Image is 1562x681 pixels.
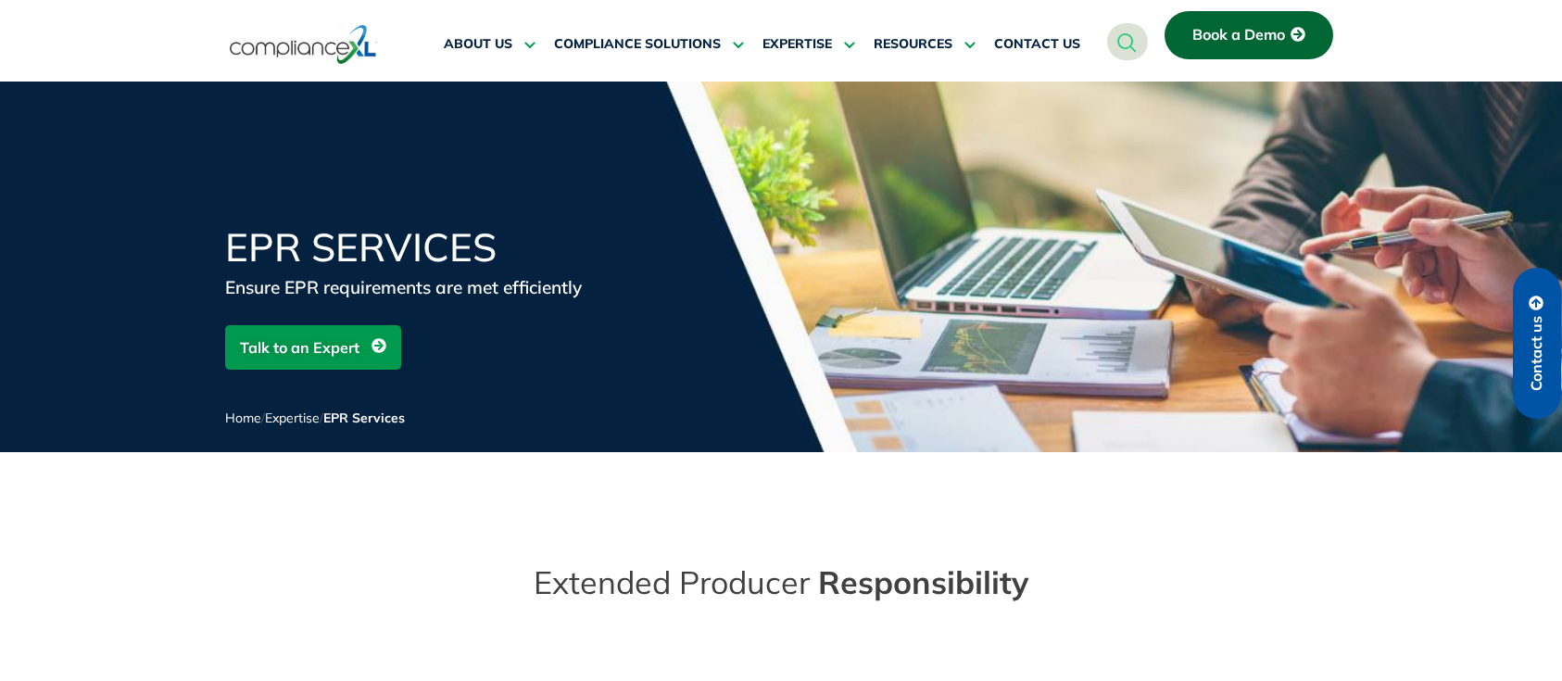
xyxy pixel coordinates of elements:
a: RESOURCES [874,22,976,67]
span: EXPERTISE [762,36,832,53]
span: RESOURCES [874,36,952,53]
span: EPR Services [323,410,405,426]
a: Talk to an Expert [225,325,401,370]
a: COMPLIANCE SOLUTIONS [554,22,744,67]
span: Book a Demo [1192,27,1285,44]
a: Home [225,410,261,426]
a: Book a Demo [1165,11,1333,59]
a: Contact us [1513,268,1561,419]
a: navsearch-button [1107,23,1148,60]
span: COMPLIANCE SOLUTIONS [554,36,721,53]
span: Responsibility [818,562,1028,602]
img: logo-one.svg [230,23,377,66]
div: Ensure EPR requirements are met efficiently [225,274,670,300]
span: ABOUT US [444,36,512,53]
span: Talk to an Expert [240,330,359,365]
a: CONTACT US [994,22,1080,67]
a: Expertise [265,410,320,426]
span: / / [225,410,405,426]
h1: EPR Services [225,228,670,267]
span: CONTACT US [994,36,1080,53]
a: ABOUT US [444,22,535,67]
a: EXPERTISE [762,22,855,67]
span: Contact us [1529,316,1545,391]
span: Extended Producer [534,562,810,602]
